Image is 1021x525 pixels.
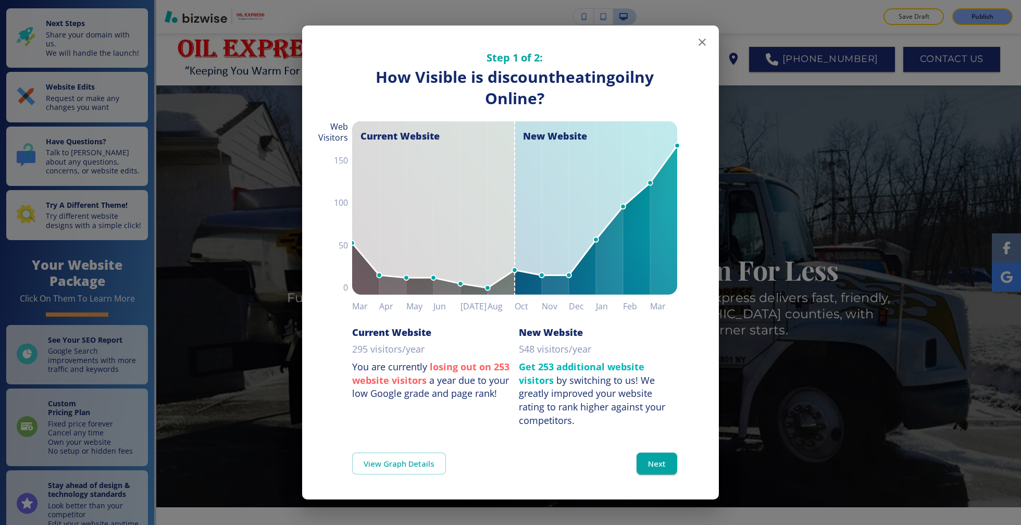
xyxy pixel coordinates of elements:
h6: Oct [515,299,542,314]
div: We greatly improved your website rating to rank higher against your competitors. [519,374,665,427]
h6: Jun [433,299,460,314]
p: 548 visitors/year [519,343,591,356]
button: Next [637,453,677,474]
h6: Jan [596,299,623,314]
h6: Mar [650,299,677,314]
h6: New Website [519,326,583,339]
h6: Current Website [352,326,431,339]
h6: Mar [352,299,379,314]
h6: Dec [569,299,596,314]
strong: losing out on 253 website visitors [352,360,509,386]
h6: Nov [542,299,569,314]
p: 295 visitors/year [352,343,425,356]
h6: Feb [623,299,650,314]
a: View Graph Details [352,453,446,474]
p: You are currently a year due to your low Google grade and page rank! [352,360,510,401]
h6: [DATE] [460,299,488,314]
strong: Get 253 additional website visitors [519,360,644,386]
h6: May [406,299,433,314]
h6: Apr [379,299,406,314]
p: by switching to us! [519,360,677,428]
h6: Aug [488,299,515,314]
